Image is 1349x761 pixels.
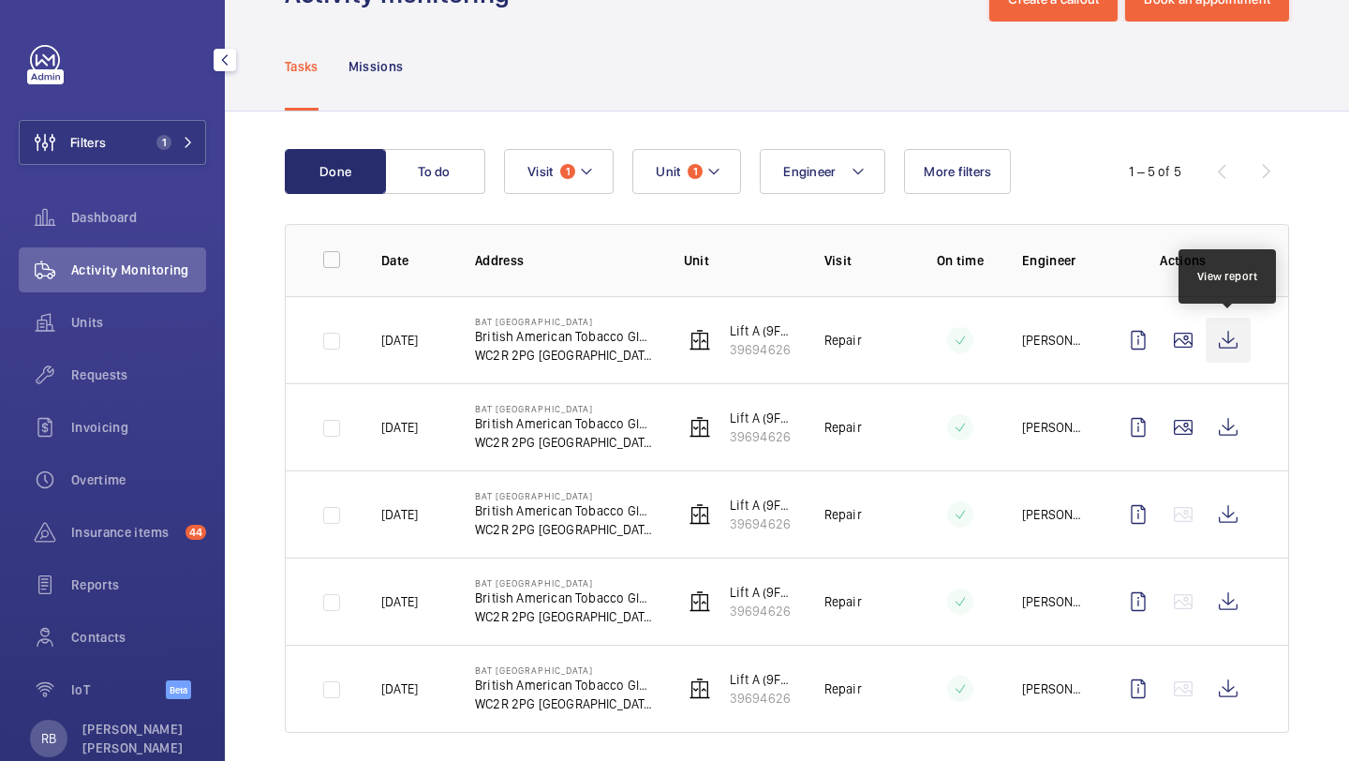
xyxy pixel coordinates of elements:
span: Engineer [783,164,836,179]
p: Repair [824,679,862,698]
span: Beta [166,680,191,699]
p: [PERSON_NAME] [1022,331,1086,350]
span: Reports [71,575,206,594]
p: Address [475,251,654,270]
p: Actions [1116,251,1251,270]
p: WC2R 2PG [GEOGRAPHIC_DATA] [475,607,654,626]
p: 39694626 [730,689,794,708]
p: [DATE] [381,505,418,524]
p: Date [381,251,445,270]
p: BAT [GEOGRAPHIC_DATA] [475,577,654,589]
span: Insurance items [71,523,178,542]
p: Unit [684,251,794,270]
p: 39694626 [730,515,794,533]
p: WC2R 2PG [GEOGRAPHIC_DATA] [475,433,654,452]
span: Unit [656,164,680,179]
div: View report [1197,268,1258,285]
p: [PERSON_NAME] [PERSON_NAME] [1022,679,1086,698]
p: 39694626 [730,340,794,359]
p: BAT [GEOGRAPHIC_DATA] [475,490,654,501]
img: elevator.svg [689,416,711,439]
button: Done [285,149,386,194]
span: 44 [185,525,206,540]
p: WC2R 2PG [GEOGRAPHIC_DATA] [475,520,654,539]
p: British American Tobacco Global Headquarters [475,589,654,607]
span: 1 [156,135,171,150]
span: Overtime [71,470,206,489]
img: elevator.svg [689,590,711,613]
p: RB [41,729,56,748]
p: Engineer [1022,251,1086,270]
p: British American Tobacco Global Headquarters [475,414,654,433]
p: 39694626 [730,427,794,446]
p: Lift A (9FLR) [730,583,794,602]
p: [PERSON_NAME] [1022,505,1086,524]
p: Visit [824,251,898,270]
span: Activity Monitoring [71,261,206,279]
img: elevator.svg [689,329,711,351]
p: 39694626 [730,602,794,620]
p: [DATE] [381,592,418,611]
p: WC2R 2PG [GEOGRAPHIC_DATA] [475,346,654,365]
button: Engineer [760,149,885,194]
p: Repair [824,592,862,611]
p: BAT [GEOGRAPHIC_DATA] [475,403,654,414]
p: On time [928,251,992,270]
span: Dashboard [71,208,206,227]
button: To do [384,149,485,194]
span: IoT [71,680,166,699]
span: Contacts [71,628,206,647]
p: Repair [824,505,862,524]
span: Requests [71,366,206,384]
p: [PERSON_NAME] [PERSON_NAME] [82,720,195,757]
p: Missions [348,57,404,76]
p: British American Tobacco Global Headquarters [475,676,654,694]
p: Lift A (9FLR) [730,670,794,689]
span: 1 [560,164,575,179]
div: 1 – 5 of 5 [1129,162,1181,181]
p: Lift A (9FLR) [730,409,794,427]
p: Tasks [285,57,319,76]
img: elevator.svg [689,678,711,700]
p: [PERSON_NAME] [1022,592,1086,611]
span: Units [71,313,206,332]
span: More filters [924,164,991,179]
p: WC2R 2PG [GEOGRAPHIC_DATA] [475,694,654,713]
p: British American Tobacco Global Headquarters [475,327,654,346]
p: [PERSON_NAME] [1022,418,1086,437]
p: British American Tobacco Global Headquarters [475,501,654,520]
span: 1 [688,164,703,179]
span: Filters [70,133,106,152]
p: BAT [GEOGRAPHIC_DATA] [475,664,654,676]
button: Unit1 [632,149,741,194]
span: Invoicing [71,418,206,437]
button: Visit1 [504,149,614,194]
p: [DATE] [381,418,418,437]
p: Lift A (9FLR) [730,321,794,340]
p: [DATE] [381,679,418,698]
p: [DATE] [381,331,418,350]
p: BAT [GEOGRAPHIC_DATA] [475,316,654,327]
button: Filters1 [19,120,206,165]
p: Lift A (9FLR) [730,496,794,515]
span: Visit [527,164,553,179]
button: More filters [904,149,1011,194]
img: elevator.svg [689,503,711,526]
p: Repair [824,331,862,350]
p: Repair [824,418,862,437]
